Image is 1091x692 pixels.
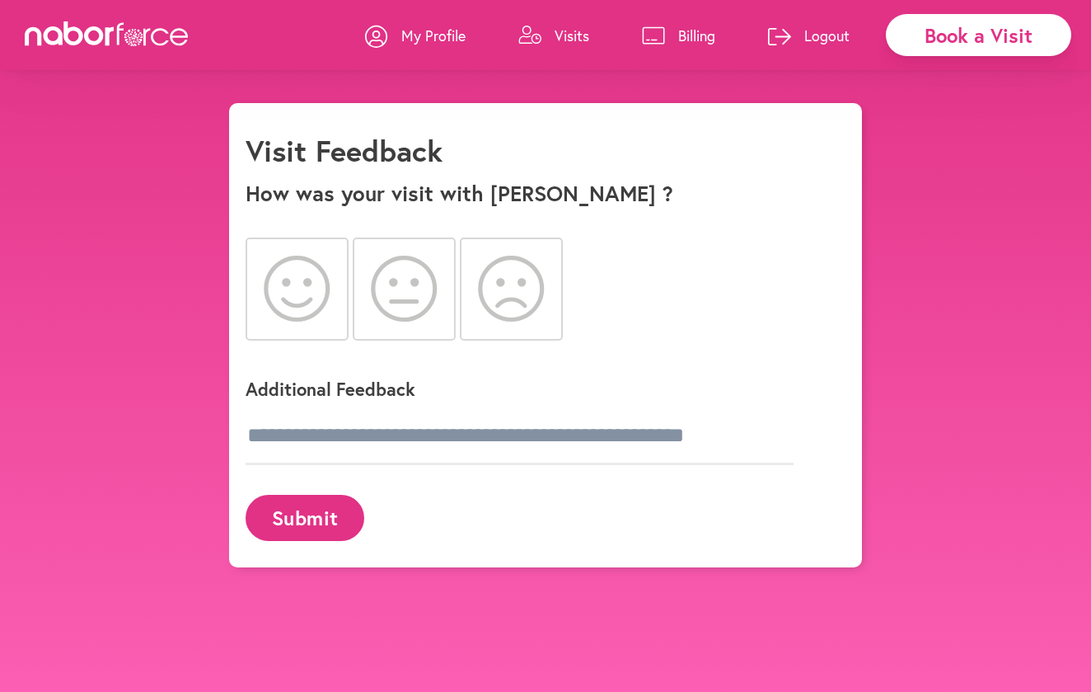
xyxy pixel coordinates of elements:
[365,11,466,60] a: My Profile
[246,181,845,206] p: How was your visit with [PERSON_NAME] ?
[555,26,589,45] p: Visits
[804,26,850,45] p: Logout
[518,11,589,60] a: Visits
[246,495,364,540] button: Submit
[246,377,822,401] p: Additional Feedback
[642,11,715,60] a: Billing
[678,26,715,45] p: Billing
[768,11,850,60] a: Logout
[401,26,466,45] p: My Profile
[886,14,1071,56] div: Book a Visit
[246,133,442,168] h1: Visit Feedback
